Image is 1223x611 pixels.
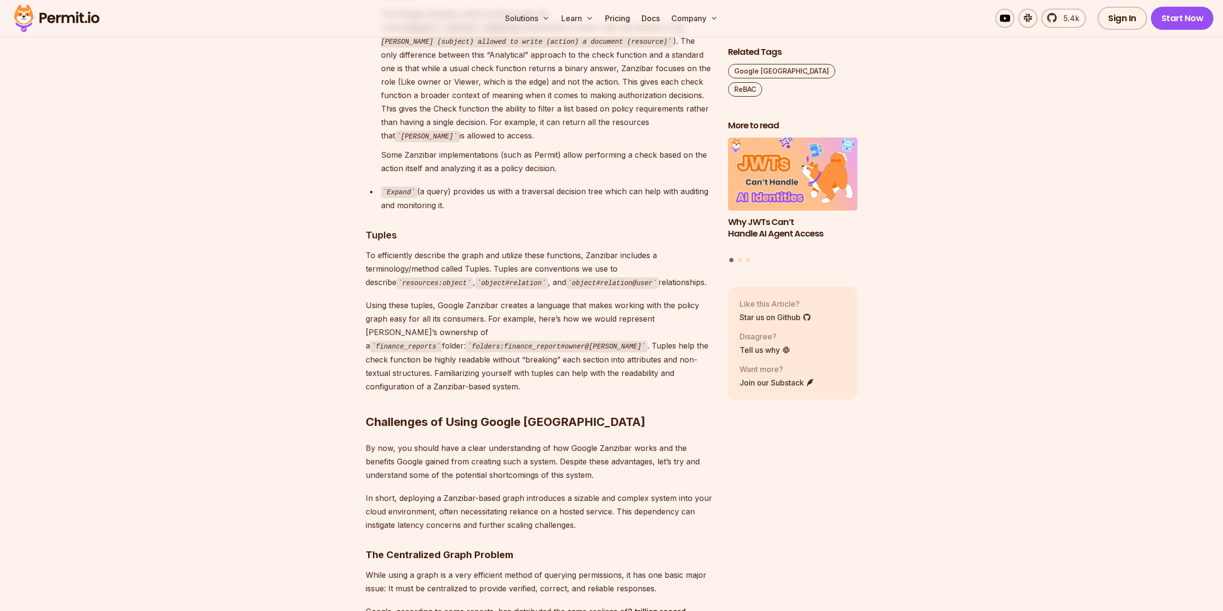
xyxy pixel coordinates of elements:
[740,376,815,388] a: Join our Substack
[501,9,554,28] button: Solutions
[366,299,713,393] p: Using these tuples, Google Zanzibar creates a language that makes working with the policy graph e...
[381,185,713,212] p: (a query) provides us with a traversal decision tree which can help with auditing and monitoring it.
[728,137,858,252] a: Why JWTs Can’t Handle AI Agent AccessWhy JWTs Can’t Handle AI Agent Access
[728,137,858,211] img: Why JWTs Can’t Handle AI Agent Access
[728,82,762,97] a: ReBAC
[740,363,815,374] p: Want more?
[395,131,459,142] code: [PERSON_NAME]
[370,341,443,352] code: finance_reports
[728,137,858,252] li: 1 of 3
[396,277,473,289] code: resources:object
[381,187,417,198] code: Expand
[728,137,858,263] div: Posts
[667,9,722,28] button: Company
[728,216,858,240] h3: Why JWTs Can’t Handle AI Agent Access
[366,376,713,430] h2: Challenges of Using Google [GEOGRAPHIC_DATA]
[1041,9,1086,28] a: 5.4k
[740,298,811,309] p: Like this Article?
[740,330,791,342] p: Disagree?
[746,258,750,262] button: Go to slide 3
[10,2,104,35] img: Permit logo
[366,491,713,532] p: In short, deploying a Zanzibar-based graph introduces a sizable and complex system into your clou...
[1151,7,1214,30] a: Start Now
[366,249,713,289] p: To efficiently describe the graph and utilize these functions, Zanzibar includes a terminology/me...
[366,441,713,482] p: By now, you should have a clear understanding of how Google Zanzibar works and the benefits Googl...
[366,549,513,561] strong: The Centralized Graph Problem
[381,7,713,143] p: The Google Zanzibar check function uses the usual , , arguments to return user permissions ( ). T...
[740,311,811,323] a: Star us on Github
[1058,12,1079,24] span: 5.4k
[366,568,713,595] p: While using a graph is a very efficient method of querying permissions, it has one basic major is...
[475,277,548,289] code: object#relation
[601,9,634,28] a: Pricing
[366,227,713,243] h3: Tuples
[728,120,858,132] h2: More to read
[729,258,734,262] button: Go to slide 1
[466,341,647,352] code: folders:finance_report#owner@[PERSON_NAME]
[740,344,791,355] a: Tell us why
[557,9,597,28] button: Learn
[738,258,742,262] button: Go to slide 2
[728,46,858,58] h2: Related Tags
[728,64,835,78] a: Google [GEOGRAPHIC_DATA]
[638,9,664,28] a: Docs
[381,148,713,175] p: Some Zanzibar implementations (such as Permit) allow performing a check based on the action itsel...
[1098,7,1147,30] a: Sign In
[566,277,659,289] code: object#relation@user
